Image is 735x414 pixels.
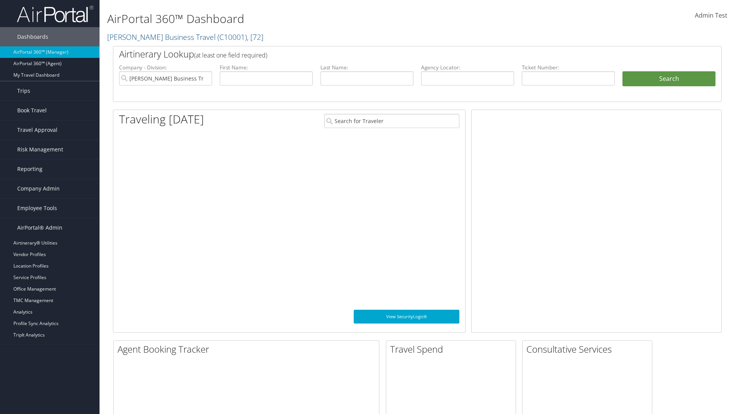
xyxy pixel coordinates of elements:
h2: Travel Spend [390,343,516,356]
h2: Consultative Services [526,343,652,356]
h1: Traveling [DATE] [119,111,204,127]
span: (at least one field required) [194,51,267,59]
span: ( C10001 ) [217,32,247,42]
span: Reporting [17,159,42,179]
span: Risk Management [17,140,63,159]
span: , [ 72 ] [247,32,263,42]
h2: Airtinerary Lookup [119,48,665,61]
span: Company Admin [17,179,60,198]
input: Search for Traveler [324,114,459,128]
span: Dashboards [17,27,48,46]
label: Ticket Number: [522,64,615,71]
span: Trips [17,81,30,100]
a: [PERSON_NAME] Business Travel [107,32,263,42]
label: First Name: [220,64,313,71]
span: Admin Test [695,11,727,20]
a: Admin Test [695,4,727,28]
span: AirPortal® Admin [17,218,62,237]
label: Last Name: [320,64,413,71]
h2: Agent Booking Tracker [118,343,379,356]
label: Agency Locator: [421,64,514,71]
a: View SecurityLogic® [354,310,459,324]
span: Employee Tools [17,199,57,218]
h1: AirPortal 360™ Dashboard [107,11,521,27]
button: Search [622,71,715,87]
span: Travel Approval [17,120,57,140]
label: Company - Division: [119,64,212,71]
span: Book Travel [17,101,47,120]
img: airportal-logo.png [17,5,93,23]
